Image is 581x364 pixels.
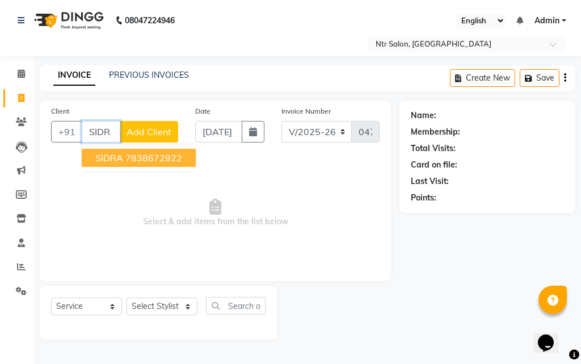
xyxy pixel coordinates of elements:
button: Save [520,69,559,87]
iframe: chat widget [533,319,570,353]
label: Invoice Number [281,106,331,116]
label: Date [195,106,210,116]
span: Select & add items from the list below [51,156,380,270]
img: logo [29,5,107,36]
label: Client [51,106,69,116]
span: Add Client [127,126,171,137]
button: +91 [51,121,83,143]
div: Card on file: [411,159,457,171]
span: Admin [534,15,559,27]
span: SIDRA [95,152,123,164]
a: PREVIOUS INVOICES [109,70,189,80]
input: Search by Name/Mobile/Email/Code [82,121,120,143]
button: Add Client [120,121,178,143]
div: Points: [411,192,436,204]
a: INVOICE [53,65,95,86]
div: Last Visit: [411,175,449,187]
button: Create New [450,69,515,87]
input: Search or Scan [206,297,266,315]
ngb-highlight: 7838672922 [125,152,182,164]
div: Name: [411,110,436,122]
div: Membership: [411,126,460,138]
b: 08047224946 [125,5,175,36]
div: Total Visits: [411,143,456,154]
